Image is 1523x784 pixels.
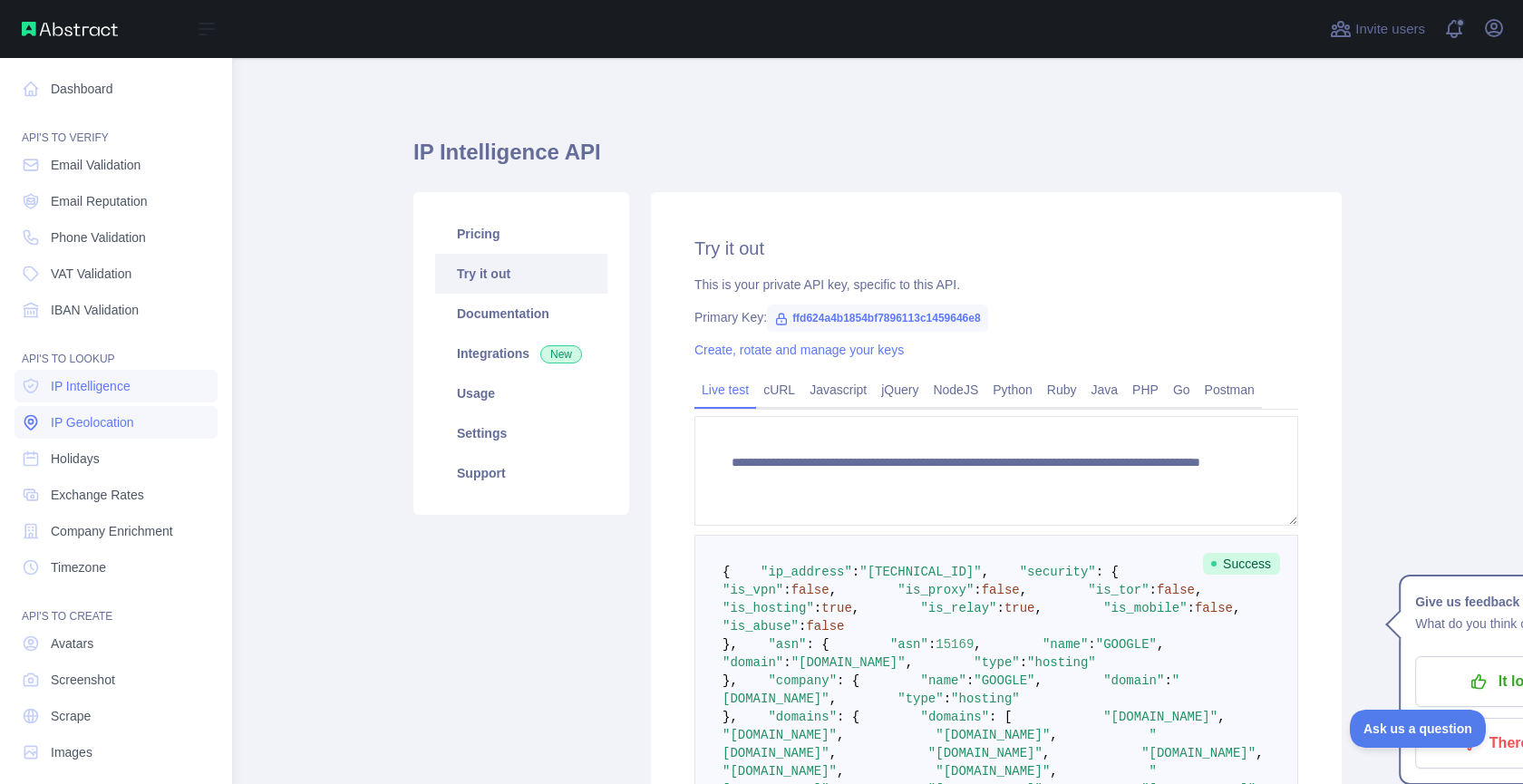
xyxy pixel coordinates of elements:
a: Go [1166,375,1198,404]
div: API'S TO LOOKUP [15,330,218,366]
span: : [1088,637,1095,652]
span: true [1004,601,1035,615]
span: Holidays [51,450,100,468]
span: "[DOMAIN_NAME]" [1141,746,1256,760]
span: New [540,345,582,363]
iframe: Toggle Customer Support [1350,710,1487,748]
button: Invite users [1326,15,1429,44]
span: "domains" [920,710,989,724]
div: API'S TO VERIFY [15,109,218,145]
span: false [1195,601,1233,615]
a: jQuery [874,375,926,404]
a: Company Enrichment [15,515,218,547]
span: false [982,583,1020,597]
span: : [1164,673,1171,688]
a: IP Intelligence [15,370,218,402]
span: , [1020,583,1027,597]
span: "is_hosting" [723,601,814,615]
span: , [1035,601,1043,615]
a: Email Reputation [15,185,218,218]
span: "[DOMAIN_NAME]" [723,728,837,742]
a: Phone Validation [15,221,218,254]
a: NodeJS [926,375,985,404]
a: Avatars [15,627,218,660]
a: Python [985,375,1040,404]
span: , [1157,637,1164,652]
span: : [1150,583,1157,597]
span: "[DOMAIN_NAME]" [723,764,837,779]
a: Email Validation [15,149,218,181]
span: : [ [989,710,1012,724]
span: IP Geolocation [51,413,134,431]
span: , [906,655,913,670]
span: Screenshot [51,671,115,689]
div: Primary Key: [694,308,1298,326]
span: true [821,601,852,615]
span: : { [837,673,859,688]
a: Postman [1198,375,1262,404]
span: , [837,728,844,742]
span: , [829,583,837,597]
a: VAT Validation [15,257,218,290]
span: }, [723,637,738,652]
span: "type" [897,692,943,706]
span: "domains" [768,710,837,724]
span: : [814,601,821,615]
span: "[DOMAIN_NAME]" [936,728,1050,742]
span: "ip_address" [761,565,852,579]
a: Try it out [435,254,607,294]
div: API'S TO CREATE [15,587,218,624]
a: Images [15,736,218,769]
a: Scrape [15,700,218,732]
a: cURL [756,375,802,404]
span: , [1217,710,1225,724]
a: Ruby [1040,375,1084,404]
span: , [974,637,981,652]
span: "company" [768,673,837,688]
span: : [1020,655,1027,670]
span: "is_relay" [920,601,996,615]
span: : [783,583,791,597]
span: "is_mobile" [1103,601,1187,615]
span: : [996,601,1004,615]
span: Invite users [1355,19,1425,40]
span: : [799,619,806,634]
span: "security" [1020,565,1096,579]
a: Holidays [15,442,218,475]
span: Images [51,743,92,761]
span: Exchange Rates [51,486,144,504]
img: Abstract API [22,22,118,36]
span: "[DOMAIN_NAME]" [928,746,1043,760]
span: , [982,565,989,579]
a: Pricing [435,214,607,254]
a: Usage [435,373,607,413]
span: "name" [1043,637,1088,652]
span: : [944,692,951,706]
span: , [829,692,837,706]
span: Phone Validation [51,228,146,247]
a: Settings [435,413,607,453]
a: PHP [1125,375,1166,404]
span: "name" [920,673,965,688]
a: Dashboard [15,73,218,105]
span: { [723,565,730,579]
span: "[DOMAIN_NAME]" [936,764,1050,779]
span: VAT Validation [51,265,131,283]
span: "is_abuse" [723,619,799,634]
span: Email Validation [51,156,141,174]
h1: IP Intelligence API [413,138,1342,181]
span: IP Intelligence [51,377,131,395]
span: , [1233,601,1240,615]
span: , [1195,583,1202,597]
span: : [966,673,974,688]
span: Success [1203,553,1280,575]
span: : { [837,710,859,724]
span: , [1256,746,1263,760]
span: "is_proxy" [897,583,974,597]
span: : { [806,637,829,652]
span: "[DOMAIN_NAME]" [1103,710,1217,724]
div: This is your private API key, specific to this API. [694,276,1298,294]
span: false [791,583,829,597]
span: }, [723,710,738,724]
span: false [806,619,844,634]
